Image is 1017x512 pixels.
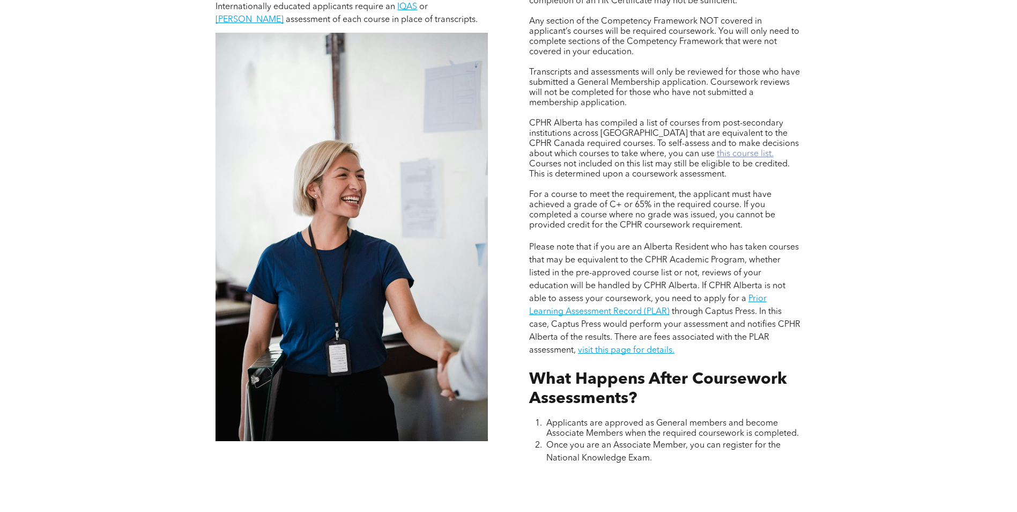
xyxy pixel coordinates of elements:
span: Transcripts and assessments will only be reviewed for those who have submitted a General Membersh... [529,68,800,107]
a: IQAS [397,3,417,11]
span: Internationally educated applicants require an [216,3,395,11]
span: assessment of each course in place of transcripts. [286,16,478,24]
span: Once you are an Associate Member, you can register for the National Knowledge Exam. [546,441,781,463]
span: Any section of the Competency Framework NOT covered in applicant’s courses will be required cours... [529,17,799,56]
span: What Happens After Coursework Assessments? [529,371,787,407]
img: A woman is shaking hands with a man in an office. [216,33,488,441]
a: [PERSON_NAME] [216,16,284,24]
span: CPHR Alberta has compiled a list of courses from post-secondary institutions across [GEOGRAPHIC_D... [529,119,799,158]
a: this course list. [717,150,774,158]
span: Please note that if you are an Alberta Resident who has taken courses that may be equivalent to t... [529,243,799,303]
span: Applicants are approved as General members and become Associate Members when the required coursew... [546,419,799,438]
span: For a course to meet the requirement, the applicant must have achieved a grade of C+ or 65% in th... [529,191,775,230]
span: Courses not included on this list may still be eligible to be credited. This is determined upon a... [529,160,790,179]
span: or [419,3,428,11]
a: visit this page for details. [578,346,674,355]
